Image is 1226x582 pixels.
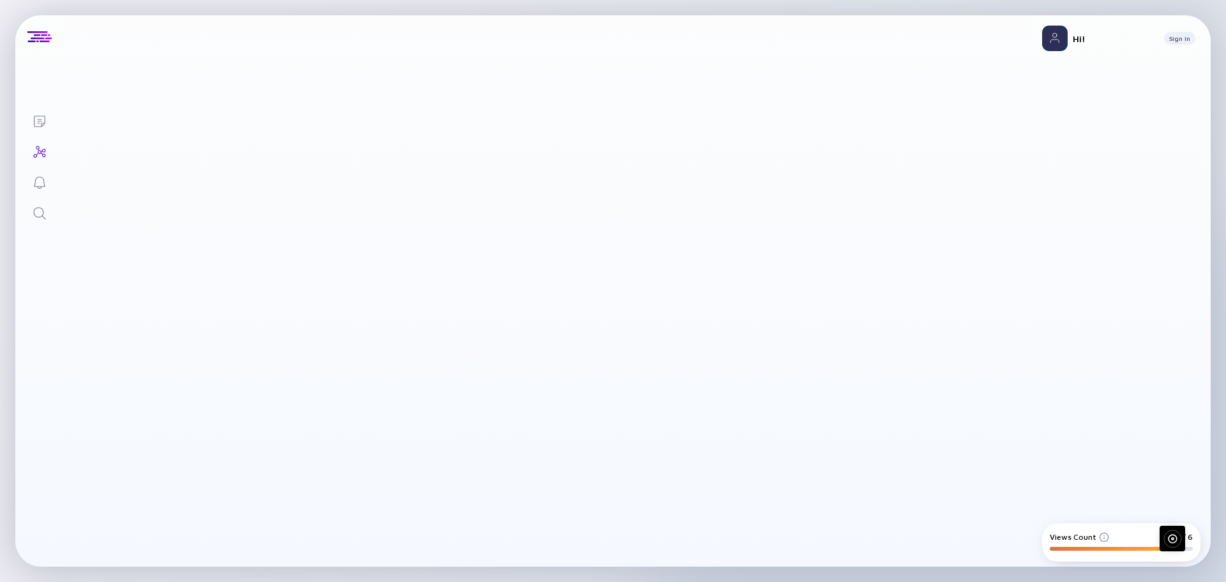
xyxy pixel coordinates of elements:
a: Search [15,197,63,227]
div: Hi! [1073,33,1154,44]
button: Sign In [1164,32,1195,45]
div: 5/ 6 [1178,532,1193,542]
a: Investor Map [15,135,63,166]
a: Reminders [15,166,63,197]
img: Profile Picture [1042,26,1068,51]
a: Lists [15,105,63,135]
div: Views Count [1050,532,1109,542]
